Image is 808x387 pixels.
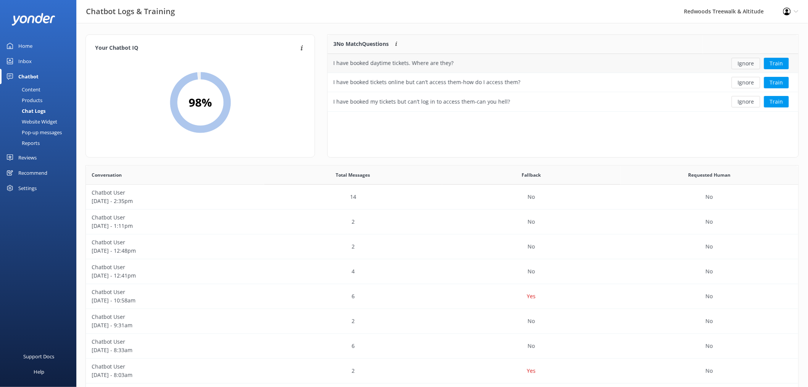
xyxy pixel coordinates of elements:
a: Content [5,84,76,95]
div: Settings [18,180,37,196]
div: Inbox [18,54,32,69]
p: [DATE] - 9:31am [92,321,259,330]
div: row [86,210,798,234]
p: No [706,367,713,375]
p: Chatbot User [92,213,259,222]
p: No [706,342,713,350]
a: Reports [5,138,76,148]
p: No [706,193,713,201]
p: No [528,193,535,201]
p: No [528,317,535,325]
div: Reports [5,138,40,148]
div: I have booked my tickets but can’t log in to access them-can you hell? [333,98,510,106]
p: No [706,218,713,226]
div: Recommend [18,165,47,180]
h2: 98 % [189,93,212,112]
div: Website Widget [5,116,57,127]
p: [DATE] - 2:35pm [92,197,259,205]
div: Pop-up messages [5,127,62,138]
a: Website Widget [5,116,76,127]
p: 2 [352,242,355,251]
p: Chatbot User [92,189,259,197]
h3: Chatbot Logs & Training [86,5,175,18]
div: Products [5,95,42,106]
div: row [328,92,798,111]
button: Train [764,77,789,88]
span: Conversation [92,171,122,179]
div: Chatbot [18,69,39,84]
p: 6 [352,342,355,350]
p: Chatbot User [92,238,259,247]
a: Products [5,95,76,106]
p: Chatbot User [92,263,259,272]
p: [DATE] - 10:58am [92,296,259,305]
p: Chatbot User [92,338,259,346]
p: [DATE] - 12:48pm [92,247,259,255]
img: yonder-white-logo.png [11,13,55,26]
div: row [86,259,798,284]
span: Total Messages [336,171,370,179]
button: Ignore [732,77,760,88]
p: No [706,317,713,325]
p: No [528,242,535,251]
p: [DATE] - 12:41pm [92,272,259,280]
p: No [706,242,713,251]
p: 3 No Match Questions [333,40,389,48]
button: Ignore [732,96,760,107]
div: Help [34,364,44,379]
p: Chatbot User [92,313,259,321]
span: Requested Human [688,171,730,179]
div: row [328,54,798,73]
p: Chatbot User [92,288,259,296]
p: 6 [352,292,355,301]
button: Ignore [732,58,760,69]
div: row [328,73,798,92]
p: 4 [352,267,355,276]
button: Train [764,58,789,69]
div: row [86,284,798,309]
div: row [86,309,798,334]
p: No [706,292,713,301]
div: I have booked daytime tickets. Where are they? [333,59,454,67]
p: No [706,267,713,276]
p: 2 [352,317,355,325]
a: Chat Logs [5,106,76,116]
button: Train [764,96,789,107]
div: I have booked tickets online but can’t access them-how do I access them? [333,78,520,86]
div: row [86,234,798,259]
p: [DATE] - 8:03am [92,371,259,379]
p: Yes [527,367,536,375]
a: Pop-up messages [5,127,76,138]
p: 2 [352,367,355,375]
div: row [86,334,798,359]
p: Chatbot User [92,363,259,371]
p: 2 [352,218,355,226]
p: [DATE] - 8:33am [92,346,259,354]
div: Content [5,84,40,95]
div: grid [328,54,798,111]
p: No [528,218,535,226]
div: Support Docs [24,349,55,364]
p: 14 [350,193,356,201]
span: Fallback [522,171,541,179]
p: [DATE] - 1:11pm [92,222,259,230]
p: Yes [527,292,536,301]
p: No [528,267,535,276]
h4: Your Chatbot IQ [95,44,298,52]
div: Home [18,38,32,54]
div: Chat Logs [5,106,45,116]
p: No [528,342,535,350]
div: row [86,185,798,210]
div: Reviews [18,150,37,165]
div: row [86,359,798,384]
